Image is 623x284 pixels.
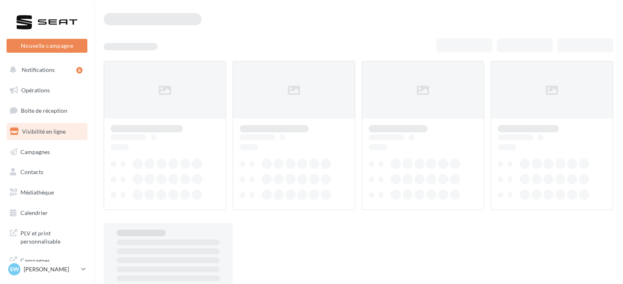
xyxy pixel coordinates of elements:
a: Campagnes DataOnDemand [5,252,89,276]
a: Contacts [5,163,89,181]
span: Visibilité en ligne [22,128,66,135]
span: Opérations [21,87,50,94]
button: Notifications 6 [5,61,86,78]
span: SW [10,265,19,273]
span: Notifications [22,66,55,73]
span: Calendrier [20,209,48,216]
span: Contacts [20,168,43,175]
a: Calendrier [5,204,89,221]
a: PLV et print personnalisable [5,224,89,248]
a: Médiathèque [5,184,89,201]
a: Opérations [5,82,89,99]
p: [PERSON_NAME] [24,265,78,273]
div: 6 [76,67,82,74]
a: Boîte de réception [5,102,89,119]
a: Visibilité en ligne [5,123,89,140]
a: SW [PERSON_NAME] [7,262,87,277]
a: Campagnes [5,143,89,161]
button: Nouvelle campagne [7,39,87,53]
span: PLV et print personnalisable [20,228,84,245]
span: Campagnes DataOnDemand [20,255,84,273]
span: Campagnes [20,148,50,155]
span: Boîte de réception [21,107,67,114]
span: Médiathèque [20,189,54,196]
